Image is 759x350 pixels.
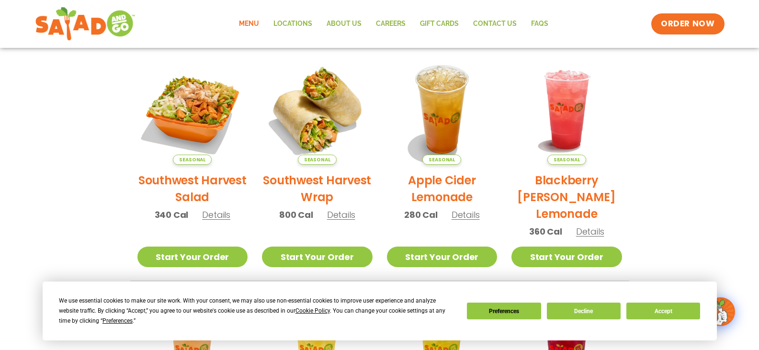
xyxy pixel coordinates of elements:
a: Start Your Order [511,247,622,267]
button: Accept [626,303,700,319]
span: Seasonal [173,155,212,165]
div: We use essential cookies to make our site work. With your consent, we may also use non-essential ... [59,296,455,326]
h2: Southwest Harvest Salad [137,172,248,205]
span: Seasonal [422,155,461,165]
a: Locations [266,13,319,35]
span: Details [452,209,480,221]
span: Details [202,209,230,221]
h2: Southwest Harvest Wrap [262,172,373,205]
img: Product photo for Apple Cider Lemonade [387,54,498,165]
span: ORDER NOW [661,18,714,30]
nav: Menu [232,13,555,35]
a: Start Your Order [137,247,248,267]
h2: Blackberry [PERSON_NAME] Lemonade [511,172,622,222]
img: wpChatIcon [707,298,734,325]
a: FAQs [524,13,555,35]
span: 800 Cal [279,208,313,221]
img: Product photo for Southwest Harvest Wrap [262,54,373,165]
span: Seasonal [547,155,586,165]
span: Cookie Policy [295,307,330,314]
span: 280 Cal [404,208,438,221]
a: Menu [232,13,266,35]
a: About Us [319,13,369,35]
a: Careers [369,13,413,35]
button: Decline [547,303,621,319]
button: Preferences [467,303,541,319]
h2: Apple Cider Lemonade [387,172,498,205]
a: Start Your Order [262,247,373,267]
a: ORDER NOW [651,13,724,34]
span: 360 Cal [529,225,562,238]
span: 340 Cal [155,208,189,221]
div: Cookie Consent Prompt [43,282,717,340]
a: GIFT CARDS [413,13,466,35]
img: Product photo for Blackberry Bramble Lemonade [511,54,622,165]
span: Details [327,209,355,221]
span: Preferences [102,317,133,324]
img: Product photo for Southwest Harvest Salad [137,54,248,165]
img: new-SAG-logo-768×292 [35,5,136,43]
a: Start Your Order [387,247,498,267]
span: Details [576,226,604,237]
a: Contact Us [466,13,524,35]
span: Seasonal [298,155,337,165]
